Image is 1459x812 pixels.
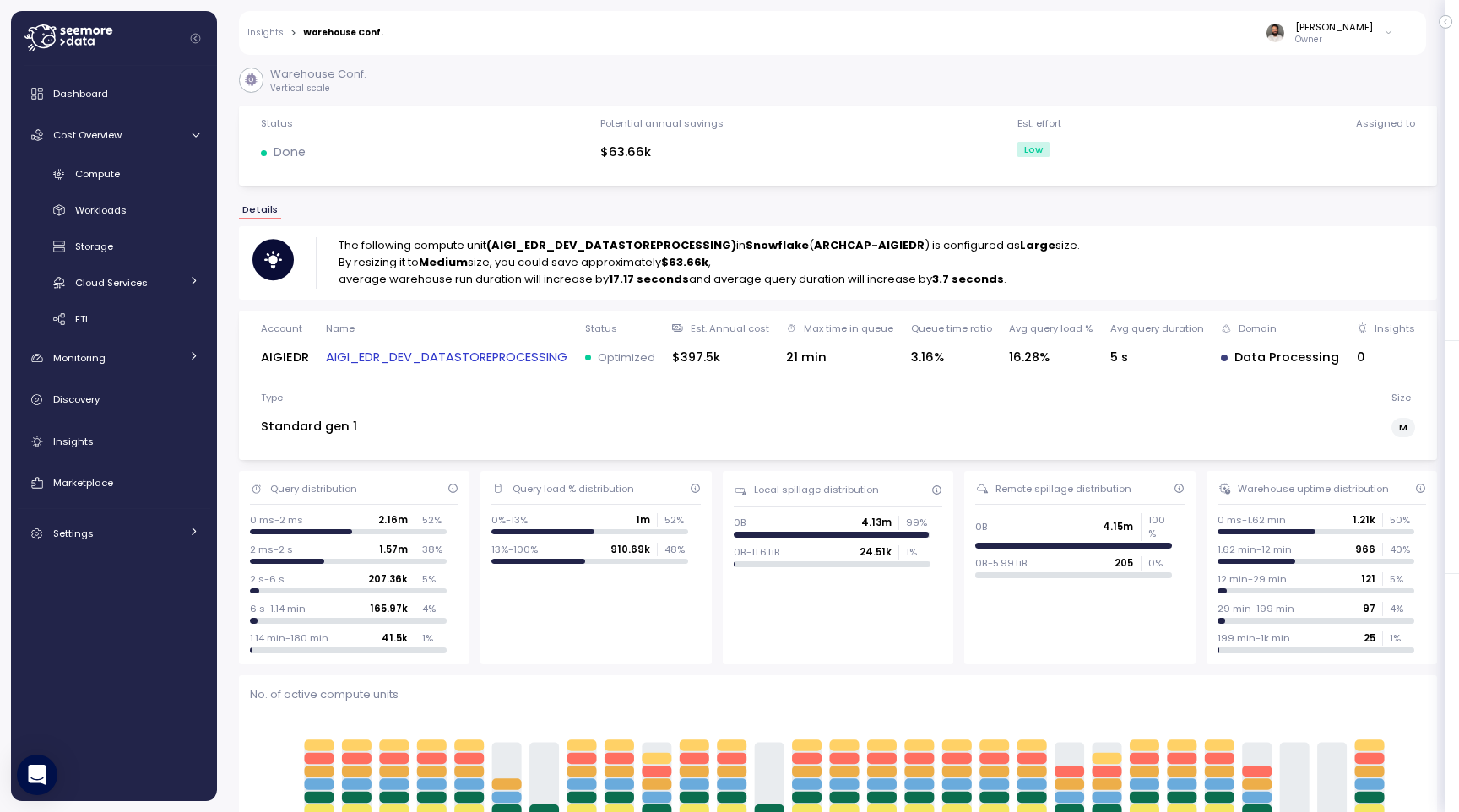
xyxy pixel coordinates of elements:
[1361,572,1375,586] p: 121
[53,435,94,448] span: Insights
[486,237,736,253] strong: (AIGI_EDR_DEV_DATASTOREPROCESSING)
[734,545,780,559] p: 0B-11.6TiB
[270,83,366,95] p: Vertical scale
[422,513,446,527] p: 52 %
[1390,543,1413,556] p: 40 %
[585,322,617,335] div: Status
[664,543,688,556] p: 48 %
[1017,142,1050,157] div: Low
[1221,348,1339,367] div: Data Processing
[932,271,1004,287] strong: 3.7 seconds
[18,383,210,417] a: Discovery
[1295,34,1373,46] p: Owner
[18,517,210,551] a: Settings
[53,351,106,365] span: Monitoring
[491,543,538,556] p: 13%-100%
[513,482,634,495] div: Query load % distribution
[18,160,210,188] a: Compute
[368,572,408,586] p: 207.36k
[1391,391,1411,404] div: Size
[1017,116,1061,130] div: Est. effort
[1148,556,1172,570] p: 0 %
[18,341,210,375] a: Monitoring
[664,513,688,527] p: 52 %
[75,276,148,290] span: Cloud Services
[18,305,210,333] a: ETL
[326,348,567,367] a: AIGI_EDR_DEV_DATASTOREPROCESSING
[250,602,306,615] p: 6 s-1.14 min
[261,116,293,130] div: Status
[861,516,892,529] p: 4.13m
[610,543,650,556] p: 910.69k
[1238,482,1389,495] div: Warehouse uptime distribution
[75,312,89,326] span: ETL
[53,128,122,142] span: Cost Overview
[804,322,893,335] div: Max time in queue
[274,143,306,162] p: Done
[911,322,992,335] div: Queue time ratio
[18,466,210,500] a: Marketplace
[1357,348,1415,367] div: 0
[250,513,303,527] p: 0 ms-2 ms
[18,233,210,261] a: Storage
[303,29,383,37] div: Warehouse Conf.
[18,268,210,296] a: Cloud Services
[1020,237,1055,253] strong: Large
[636,513,650,527] p: 1m
[1009,322,1093,335] div: Avg query load %
[860,545,892,559] p: 24.51k
[746,237,809,253] strong: Snowflake
[250,543,293,556] p: 2 ms-2 s
[786,348,893,367] div: 21 min
[242,205,278,214] span: Details
[422,602,446,615] p: 4 %
[18,77,210,111] a: Dashboard
[370,602,408,615] p: 165.97k
[1390,631,1413,645] p: 1 %
[1356,116,1415,130] div: Assigned to
[1364,631,1375,645] p: 25
[1110,322,1204,335] div: Avg query duration
[261,322,302,335] div: Account
[75,240,113,253] span: Storage
[1218,543,1292,556] p: 1.62 min-12 min
[1218,572,1287,586] p: 12 min-29 min
[975,520,988,533] p: 0B
[491,513,528,527] p: 0%-13%
[1218,602,1294,615] p: 29 min-199 min
[422,572,446,586] p: 5 %
[911,348,992,367] div: 3.16%
[53,87,108,100] span: Dashboard
[609,271,689,287] strong: 17.17 seconds
[1009,348,1093,367] div: 16.28%
[906,516,930,529] p: 99 %
[1375,322,1415,335] div: Insights
[1218,631,1290,645] p: 199 min-1k min
[1363,602,1375,615] p: 97
[1295,20,1373,34] div: [PERSON_NAME]
[326,322,355,335] div: Name
[600,116,724,130] div: Potential annual savings
[691,322,769,335] div: Est. Annual cost
[18,425,210,458] a: Insights
[261,348,309,367] div: AIGIEDR
[378,513,408,527] p: 2.16m
[247,29,284,37] a: Insights
[185,32,206,45] button: Collapse navigation
[53,527,94,540] span: Settings
[1390,572,1413,586] p: 5 %
[261,417,357,436] div: Standard gen 1
[1266,24,1284,41] img: ACg8ocLskjvUhBDgxtSFCRx4ztb74ewwa1VrVEuDBD_Ho1mrTsQB-QE=s96-c
[1390,602,1413,615] p: 4 %
[600,143,724,162] div: $63.66k
[18,118,210,152] a: Cost Overview
[379,543,408,556] p: 1.57m
[975,556,1028,570] p: 0B-5.99TiB
[18,197,210,225] a: Workloads
[270,482,357,495] div: Query distribution
[53,476,113,490] span: Marketplace
[250,572,285,586] p: 2 s-6 s
[53,392,100,406] span: Discovery
[906,545,930,559] p: 1 %
[1239,322,1277,335] div: Domain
